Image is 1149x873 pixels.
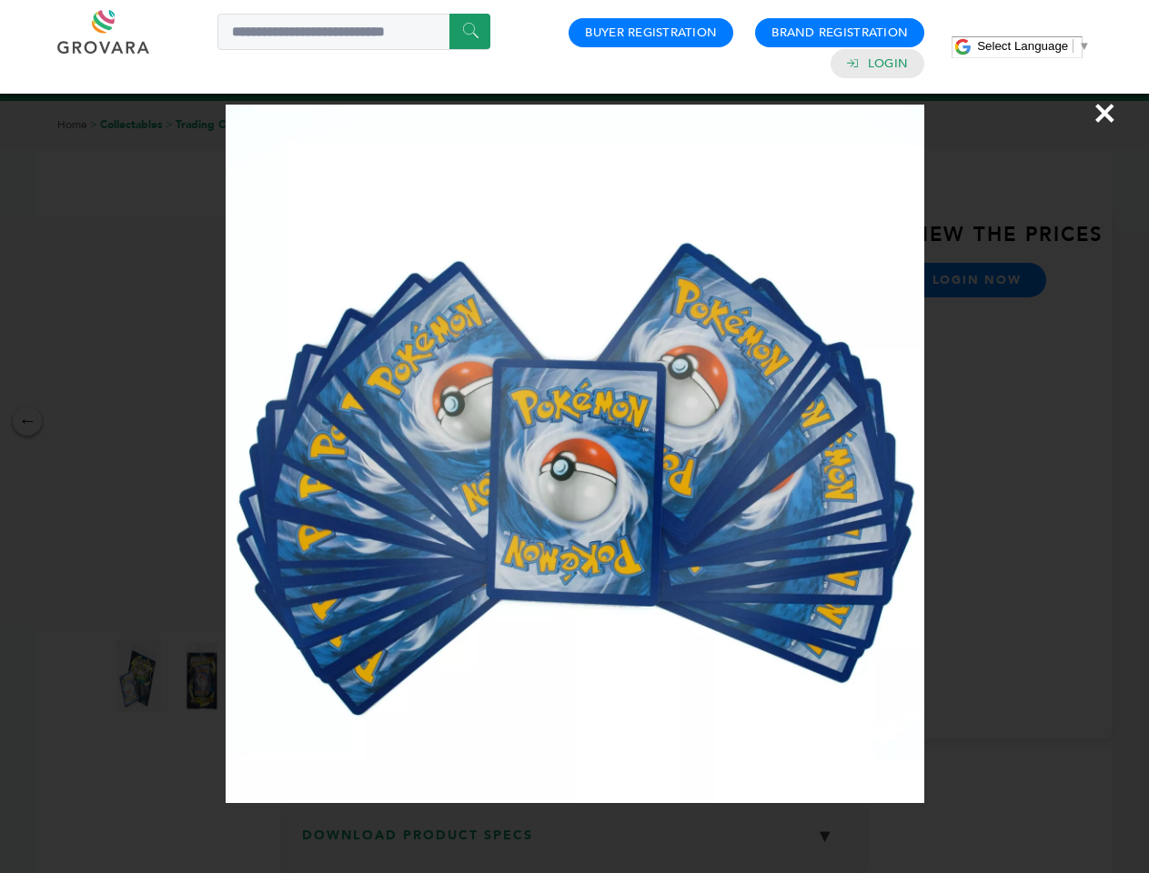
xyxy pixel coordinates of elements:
[226,105,924,803] img: Image Preview
[1073,39,1073,53] span: ​
[217,14,490,50] input: Search a product or brand...
[868,55,908,72] a: Login
[585,25,717,41] a: Buyer Registration
[1078,39,1090,53] span: ▼
[1093,87,1117,138] span: ×
[977,39,1090,53] a: Select Language​
[771,25,908,41] a: Brand Registration
[977,39,1068,53] span: Select Language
